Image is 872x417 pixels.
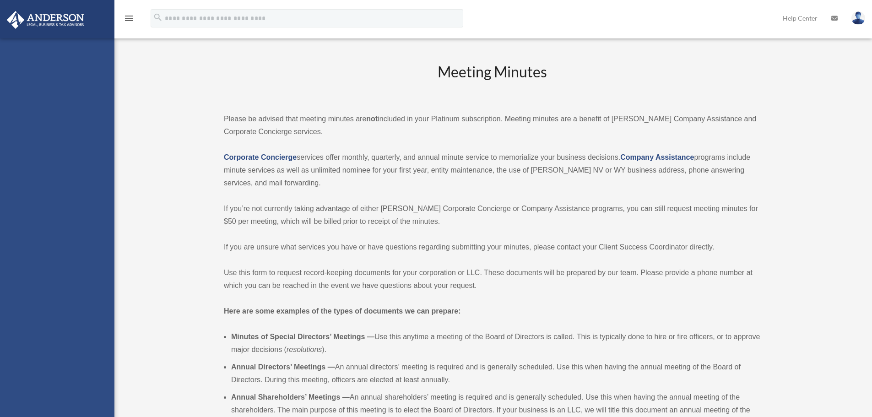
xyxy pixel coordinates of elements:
[231,361,760,386] li: An annual directors’ meeting is required and is generally scheduled. Use this when having the ann...
[231,330,760,356] li: Use this anytime a meeting of the Board of Directors is called. This is typically done to hire or...
[620,153,694,161] a: Company Assistance
[851,11,865,25] img: User Pic
[224,241,760,254] p: If you are unsure what services you have or have questions regarding submitting your minutes, ple...
[287,346,322,353] em: resolutions
[224,307,461,315] strong: Here are some examples of the types of documents we can prepare:
[224,62,760,100] h2: Meeting Minutes
[231,393,350,401] b: Annual Shareholders’ Meetings —
[224,266,760,292] p: Use this form to request record-keeping documents for your corporation or LLC. These documents wi...
[224,202,760,228] p: If you’re not currently taking advantage of either [PERSON_NAME] Corporate Concierge or Company A...
[224,151,760,190] p: services offer monthly, quarterly, and annual minute service to memorialize your business decisio...
[224,113,760,138] p: Please be advised that meeting minutes are included in your Platinum subscription. Meeting minute...
[124,13,135,24] i: menu
[231,333,374,341] b: Minutes of Special Directors’ Meetings —
[224,153,297,161] a: Corporate Concierge
[124,16,135,24] a: menu
[4,11,87,29] img: Anderson Advisors Platinum Portal
[231,363,335,371] b: Annual Directors’ Meetings —
[153,12,163,22] i: search
[366,115,378,123] strong: not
